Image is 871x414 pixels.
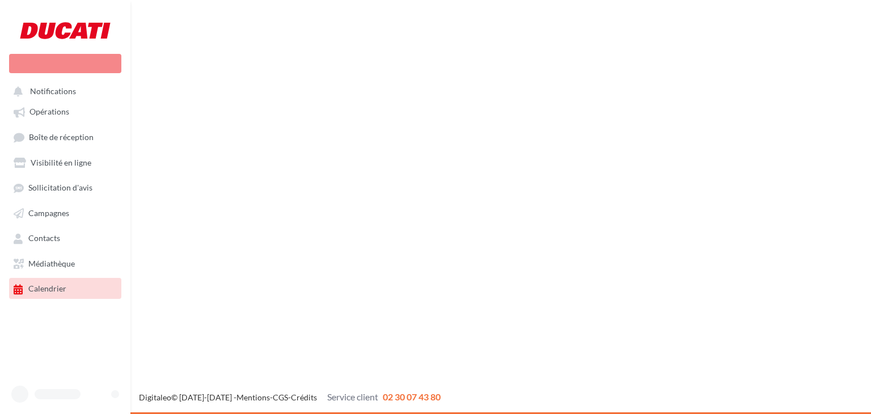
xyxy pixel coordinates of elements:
[31,158,91,167] span: Visibilité en ligne
[28,259,75,268] span: Médiathèque
[30,86,76,96] span: Notifications
[9,54,121,73] div: Nouvelle campagne
[139,392,171,402] a: Digitaleo
[7,101,124,121] a: Opérations
[7,253,124,273] a: Médiathèque
[29,107,69,117] span: Opérations
[7,202,124,223] a: Campagnes
[7,177,124,197] a: Sollicitation d'avis
[139,392,441,402] span: © [DATE]-[DATE] - - -
[7,152,124,172] a: Visibilité en ligne
[7,278,124,298] a: Calendrier
[7,126,124,147] a: Boîte de réception
[273,392,288,402] a: CGS
[291,392,317,402] a: Crédits
[29,132,94,142] span: Boîte de réception
[7,227,124,248] a: Contacts
[28,183,92,193] span: Sollicitation d'avis
[383,391,441,402] span: 02 30 07 43 80
[28,208,69,218] span: Campagnes
[236,392,270,402] a: Mentions
[28,234,60,243] span: Contacts
[327,391,378,402] span: Service client
[28,284,66,294] span: Calendrier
